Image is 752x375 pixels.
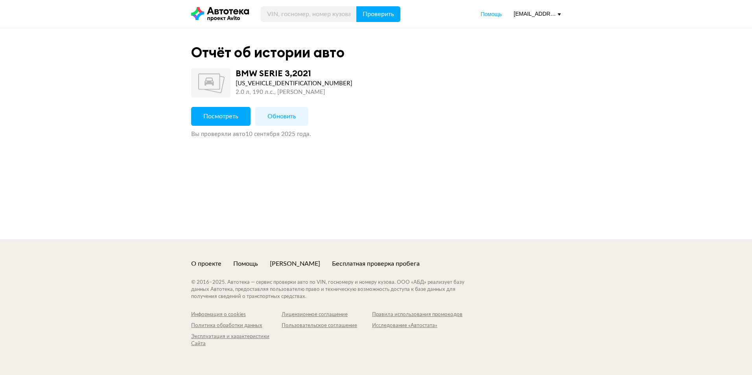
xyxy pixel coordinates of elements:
div: BMW SERIE 3 , 2021 [236,68,311,78]
button: Проверить [356,6,400,22]
a: Эксплуатация и характеристики Сайта [191,333,282,347]
div: 2.0 л, 190 л.c., [PERSON_NAME] [236,88,352,97]
div: © 2016– 2025 . Автотека — сервис проверки авто по VIN, госномеру и номеру кузова. ООО «АБД» реали... [191,279,480,300]
span: Обновить [267,113,296,119]
div: [EMAIL_ADDRESS][DOMAIN_NAME] [514,10,561,18]
a: [PERSON_NAME] [270,259,320,268]
a: Правила использования промокодов [372,311,463,318]
a: О проекте [191,259,221,268]
button: Посмотреть [191,107,251,126]
span: Помощь [481,11,502,17]
a: Помощь [481,10,502,18]
a: Помощь [233,259,258,268]
div: Вы проверяли авто 10 сентября 2025 года . [191,131,561,138]
span: Посмотреть [203,113,238,119]
button: Обновить [255,107,308,126]
a: Информация о cookies [191,311,282,318]
div: [US_VEHICLE_IDENTIFICATION_NUMBER] [236,79,352,88]
a: Политика обработки данных [191,322,282,329]
a: Исследование «Автостата» [372,322,463,329]
a: Лицензионное соглашение [282,311,372,318]
a: Пользовательское соглашение [282,322,372,329]
input: VIN, госномер, номер кузова [261,6,357,22]
span: Проверить [363,11,394,17]
div: Отчёт об истории авто [191,44,345,61]
a: Бесплатная проверка пробега [332,259,420,268]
